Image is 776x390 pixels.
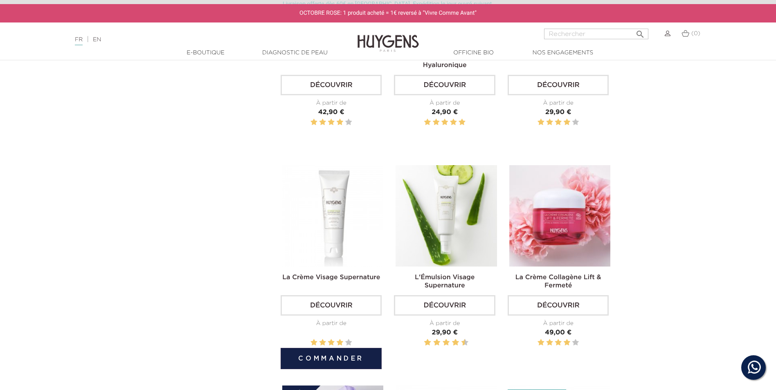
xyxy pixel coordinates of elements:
span: (0) [691,31,700,36]
label: 2 [546,117,553,128]
label: 9 [460,338,461,348]
span: 24,90 € [432,109,458,116]
label: 2 [425,338,430,348]
a: Nos engagements [522,49,604,57]
a: Découvrir [508,75,609,95]
label: 3 [555,117,562,128]
div: À partir de [394,99,495,108]
label: 4 [435,338,439,348]
a: L'Émulsion Visage Supernature [415,274,475,289]
img: La Crème Collagène Lift & Fermeté [509,165,610,266]
label: 6 [444,338,448,348]
label: 7 [450,338,452,348]
button:  [633,26,648,37]
label: 10 [463,338,467,348]
span: 29,90 € [432,329,458,336]
a: La Crème Collagène Lift & Fermeté [515,274,601,289]
img: L'Émulsion Visage Supernature [396,165,497,266]
label: 4 [564,338,570,348]
span: 29,90 € [545,109,571,116]
a: Découvrir [508,295,609,316]
div: | [71,35,317,45]
a: Officine Bio [433,49,515,57]
label: 1 [538,117,544,128]
div: À partir de [281,99,382,108]
label: 2 [319,338,326,348]
div: À partir de [508,99,609,108]
button: Commander [281,348,382,369]
label: 3 [328,117,335,128]
label: 4 [337,117,343,128]
a: E-Boutique [165,49,247,57]
img: Huygens [358,22,419,53]
div: À partir de [508,319,609,328]
div: À partir de [281,319,382,328]
label: 4 [337,338,343,348]
label: 5 [345,117,352,128]
label: 4 [450,117,457,128]
a: Découvrir [281,75,382,95]
span: 42,90 € [318,109,344,116]
label: 1 [310,338,317,348]
i:  [635,27,645,37]
label: 5 [459,117,465,128]
a: Découvrir [281,295,382,316]
label: 4 [564,117,570,128]
label: 3 [555,338,562,348]
label: 5 [441,338,442,348]
a: Diagnostic de peau [254,49,336,57]
label: 5 [572,117,579,128]
a: FR [75,37,83,45]
label: 3 [441,117,448,128]
label: 3 [432,338,433,348]
label: 1 [310,117,317,128]
a: Découvrir [394,75,495,95]
a: EN [93,37,101,43]
label: 2 [319,117,326,128]
a: Découvrir [394,295,495,316]
a: La Crème Visage Supernature [282,274,380,281]
label: 5 [345,338,352,348]
label: 8 [454,338,458,348]
label: 2 [546,338,553,348]
label: 1 [423,338,424,348]
input: Rechercher [544,29,648,39]
label: 1 [538,338,544,348]
label: 1 [424,117,431,128]
label: 3 [328,338,335,348]
div: À partir de [394,319,495,328]
label: 2 [433,117,439,128]
label: 5 [572,338,579,348]
span: 49,00 € [545,329,571,336]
